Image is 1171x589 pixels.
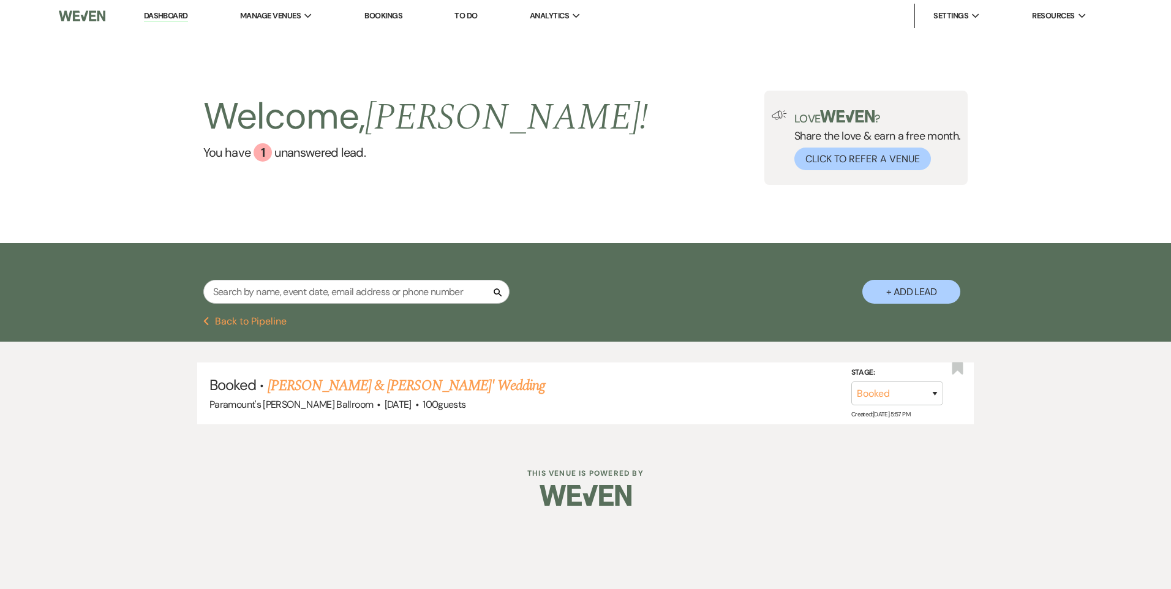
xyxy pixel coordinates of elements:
[820,110,875,122] img: weven-logo-green.svg
[240,10,301,22] span: Manage Venues
[540,474,631,517] img: Weven Logo
[423,398,465,411] span: 100 guests
[794,110,961,124] p: Love ?
[268,375,546,397] a: [PERSON_NAME] & [PERSON_NAME]' Wedding
[365,89,648,146] span: [PERSON_NAME] !
[203,317,287,326] button: Back to Pipeline
[851,410,910,418] span: Created: [DATE] 5:57 PM
[933,10,968,22] span: Settings
[851,366,943,380] label: Stage:
[209,375,256,394] span: Booked
[385,398,412,411] span: [DATE]
[203,91,649,143] h2: Welcome,
[862,280,960,304] button: + Add Lead
[59,3,105,29] img: Weven Logo
[787,110,961,170] div: Share the love & earn a free month.
[203,143,649,162] a: You have 1 unanswered lead.
[794,148,931,170] button: Click to Refer a Venue
[772,110,787,120] img: loud-speaker-illustration.svg
[530,10,569,22] span: Analytics
[144,10,188,22] a: Dashboard
[364,10,402,21] a: Bookings
[1032,10,1074,22] span: Resources
[203,280,510,304] input: Search by name, event date, email address or phone number
[454,10,477,21] a: To Do
[254,143,272,162] div: 1
[209,398,373,411] span: Paramount's [PERSON_NAME] Ballroom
